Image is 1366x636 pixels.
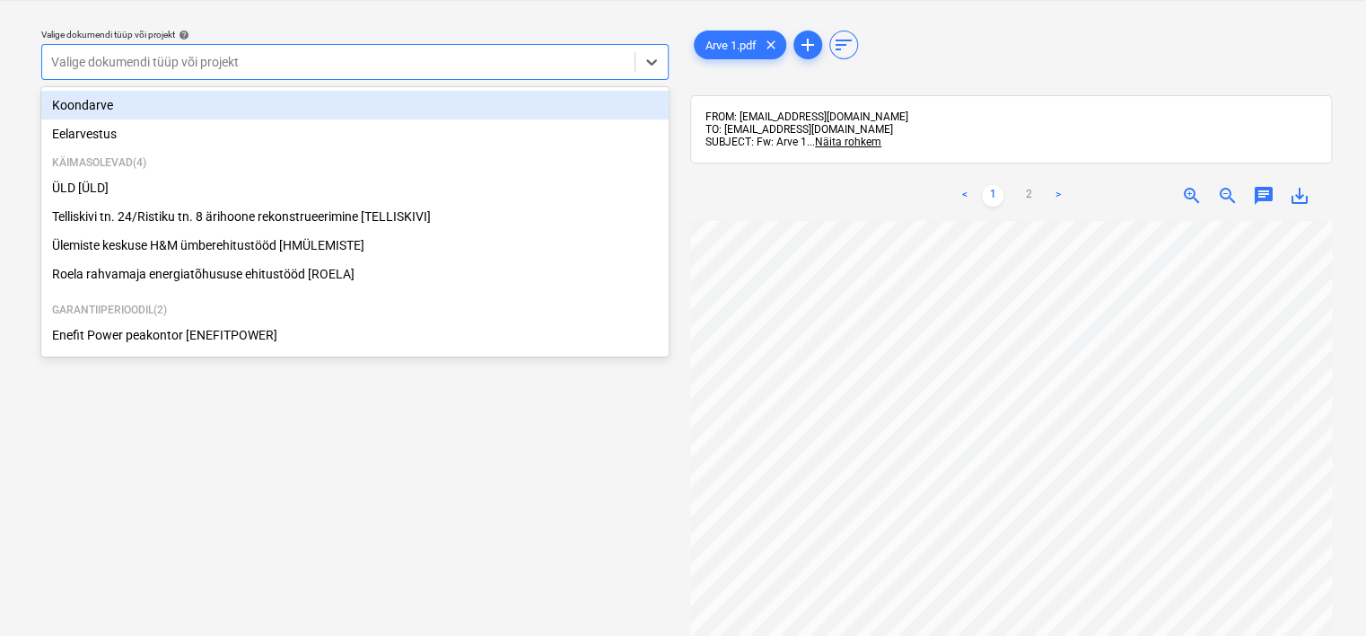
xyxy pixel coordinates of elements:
[41,173,669,202] div: ÜLD [ÜLD]
[175,30,189,40] span: help
[41,349,669,378] div: [STREET_ADDRESS] [PALDISKI]
[705,110,908,123] span: FROM: [EMAIL_ADDRESS][DOMAIN_NAME]
[41,321,669,349] div: Enefit Power peakontor [ENEFITPOWER]
[982,185,1003,207] a: Page 1 is your current page
[833,34,854,56] span: sort
[41,260,669,288] div: Roela rahvamaja energiatõhususe ehitustööd [ROELA]
[41,119,669,148] div: Eelarvestus
[1181,185,1203,207] span: zoom_in
[953,185,975,207] a: Previous page
[1289,185,1310,207] span: save_alt
[760,34,782,56] span: clear
[41,29,669,40] div: Valige dokumendi tüüp või projekt
[1253,185,1274,207] span: chat
[807,136,881,148] span: ...
[1046,185,1068,207] a: Next page
[705,123,893,136] span: TO: [EMAIL_ADDRESS][DOMAIN_NAME]
[797,34,819,56] span: add
[41,231,669,260] div: Ülemiste keskuse H&M ümberehitustööd [HMÜLEMISTE]
[1217,185,1239,207] span: zoom_out
[695,39,767,52] span: Arve 1.pdf
[41,349,669,378] div: Paldiski mnt 48a Tallinn [PALDISKI]
[52,303,658,318] p: Garantiiperioodil ( 2 )
[1018,185,1039,207] a: Page 2
[41,91,669,119] div: Koondarve
[815,136,881,148] span: Näita rohkem
[52,155,658,171] p: Käimasolevad ( 4 )
[694,31,786,59] div: Arve 1.pdf
[705,136,807,148] span: SUBJECT: Fw: Arve 1
[1276,550,1366,636] iframe: Chat Widget
[41,202,669,231] div: Telliskivi tn. 24/Ristiku tn. 8 ärihoone rekonstrueerimine [TELLISKIVI]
